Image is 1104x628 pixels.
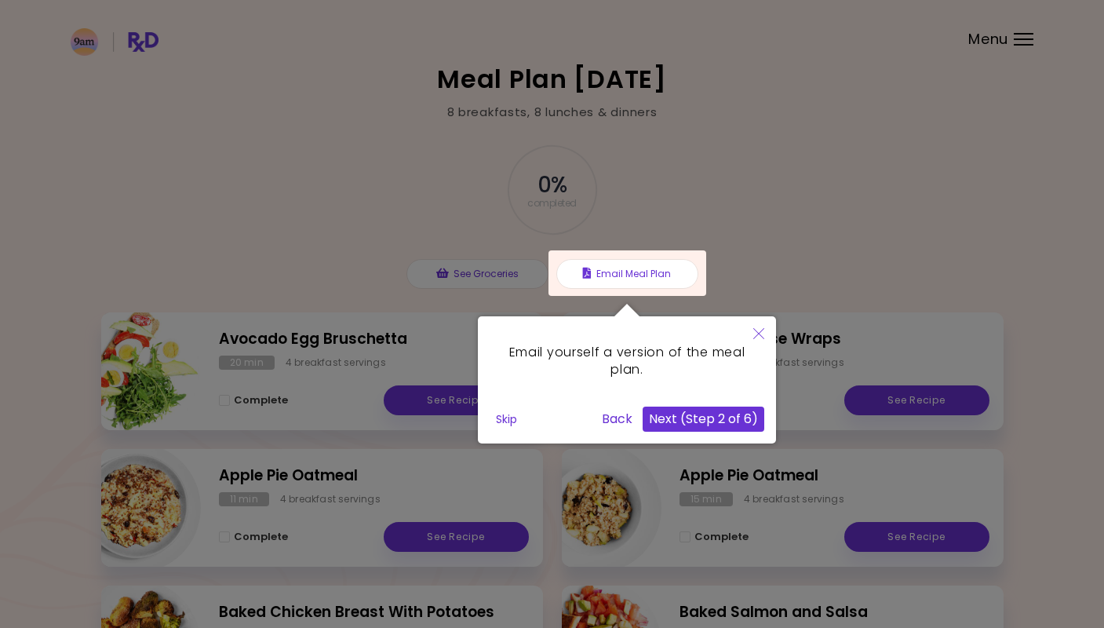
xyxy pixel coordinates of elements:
[478,316,776,444] div: Email yourself a version of the meal plan.
[490,328,764,395] div: Email yourself a version of the meal plan.
[490,407,523,431] button: Skip
[596,407,639,432] button: Back
[643,407,764,432] button: Next (Step 2 of 6)
[741,316,776,353] button: Close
